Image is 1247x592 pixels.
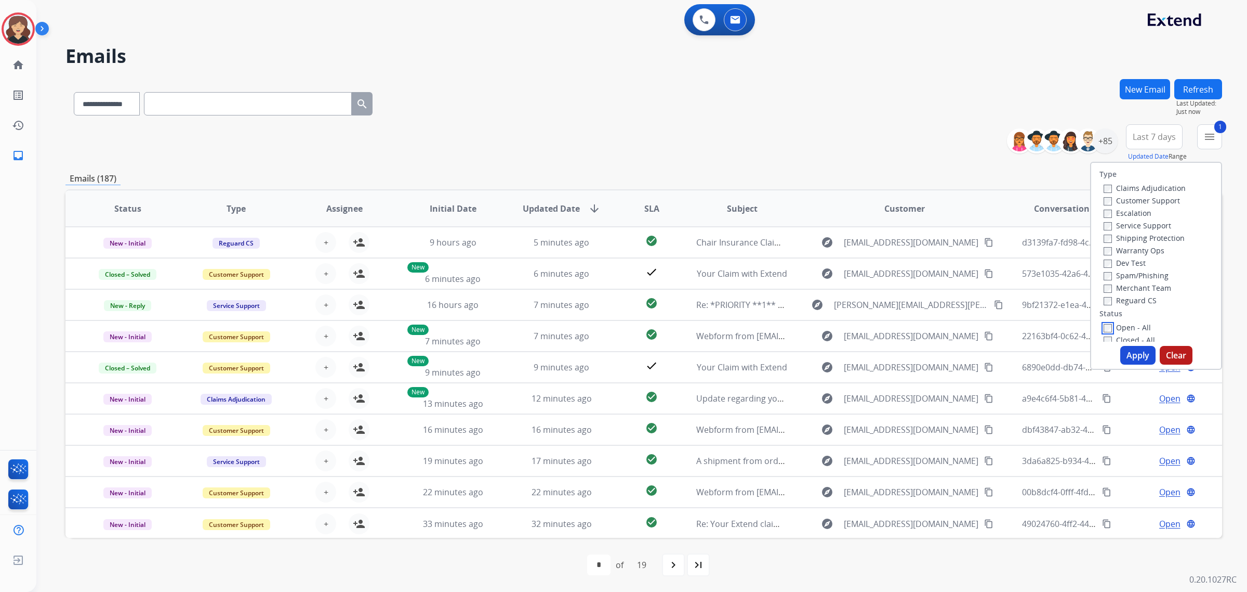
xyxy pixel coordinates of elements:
label: Escalation [1104,208,1151,218]
mat-icon: history [12,119,24,132]
span: 19 minutes ago [423,455,483,467]
span: Customer Support [203,425,270,436]
span: 00b8dcf4-0fff-4fde-8eb7-3093fd47d160 [1022,486,1173,498]
span: New - Initial [103,456,152,467]
mat-icon: explore [821,486,833,498]
p: New [407,262,429,273]
label: Status [1099,308,1122,319]
span: Your Claim with Extend [697,268,787,279]
button: + [315,326,336,346]
span: + [324,423,328,436]
mat-icon: content_copy [984,238,993,247]
span: Customer Support [203,331,270,342]
span: 7 minutes ago [534,330,589,342]
mat-icon: check_circle [645,484,658,497]
span: 9bf21372-e1ea-47a2-bc44-192f33460cb0 [1022,299,1178,311]
span: New - Reply [104,300,151,311]
span: 6890e0dd-db74-4150-b7d0-787bc983ea4e [1022,362,1185,373]
span: 6 minutes ago [534,268,589,279]
span: Just now [1176,108,1222,116]
mat-icon: person_add [353,267,365,280]
span: New - Initial [103,394,152,405]
span: 1 [1214,121,1226,133]
span: A shipment from order US66639 is about to ship! [696,455,888,467]
label: Shipping Protection [1104,233,1185,243]
span: New - Initial [103,238,152,249]
mat-icon: person_add [353,455,365,467]
label: Reguard CS [1104,295,1157,305]
span: Open [1159,455,1180,467]
input: Merchant Team [1104,285,1112,293]
mat-icon: navigate_next [667,559,680,571]
span: 17 minutes ago [532,455,592,467]
button: + [315,513,336,534]
mat-icon: check_circle [645,328,658,341]
mat-icon: content_copy [1102,519,1111,529]
span: Type [227,202,246,215]
span: Customer Support [203,363,270,374]
span: dbf43847-ab32-49d1-926e-246474fe1f31 [1022,424,1178,435]
mat-icon: person_add [353,361,365,374]
span: Service Support [207,456,266,467]
mat-icon: check_circle [645,516,658,529]
label: Merchant Team [1104,283,1171,293]
mat-icon: language [1186,456,1196,466]
span: Re: Your Extend claim is approved [696,518,829,530]
mat-icon: explore [821,392,833,405]
span: 12 minutes ago [532,393,592,404]
mat-icon: last_page [692,559,705,571]
button: + [315,388,336,409]
span: SLA [644,202,659,215]
mat-icon: arrow_downward [588,202,601,215]
button: + [315,263,336,284]
button: + [315,357,336,378]
mat-icon: explore [821,423,833,436]
span: Claims Adjudication [201,394,272,405]
mat-icon: content_copy [984,456,993,466]
input: Service Support [1104,222,1112,230]
label: Customer Support [1104,196,1180,205]
button: Updated Date [1128,152,1169,161]
mat-icon: explore [821,455,833,467]
span: Update regarding your fulfillment method for Service Order: 9ccc7115-95ce-4055-8e36-ac15152562ac [696,393,1091,404]
span: + [324,392,328,405]
span: + [324,455,328,467]
input: Dev Test [1104,260,1112,268]
span: Last 7 days [1133,135,1176,139]
span: [EMAIL_ADDRESS][DOMAIN_NAME] [844,518,978,530]
mat-icon: content_copy [984,487,993,497]
span: 32 minutes ago [532,518,592,530]
mat-icon: person_add [353,236,365,249]
span: + [324,299,328,311]
span: Closed – Solved [99,363,156,374]
button: + [315,294,336,315]
span: 33 minutes ago [423,518,483,530]
span: a9e4c6f4-5b81-4640-a154-3f86b4cb3939 [1022,393,1178,404]
input: Open - All [1104,324,1112,332]
button: New Email [1120,79,1170,99]
span: Status [114,202,141,215]
span: 16 minutes ago [423,424,483,435]
span: Customer Support [203,519,270,530]
span: [EMAIL_ADDRESS][DOMAIN_NAME] [844,455,978,467]
input: Spam/Phishing [1104,272,1112,280]
mat-icon: check_circle [645,391,658,403]
span: New - Initial [103,519,152,530]
mat-icon: content_copy [984,269,993,278]
span: [EMAIL_ADDRESS][DOMAIN_NAME] [844,361,978,374]
span: 22163bf4-0c62-4358-9a7b-83dff8e2f676 [1022,330,1175,342]
mat-icon: person_add [353,299,365,311]
span: Service Support [207,300,266,311]
span: 9 minutes ago [534,362,589,373]
span: 573e1035-42a6-4d00-8731-b83fb1a94b17 [1022,268,1182,279]
span: 16 hours ago [427,299,479,311]
span: Your Claim with Extend [697,362,787,373]
mat-icon: content_copy [984,394,993,403]
mat-icon: person_add [353,486,365,498]
span: [EMAIL_ADDRESS][DOMAIN_NAME] [844,486,978,498]
mat-icon: check_circle [645,453,658,466]
span: 7 minutes ago [425,336,481,347]
span: Range [1128,152,1187,161]
span: + [324,486,328,498]
mat-icon: person_add [353,423,365,436]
